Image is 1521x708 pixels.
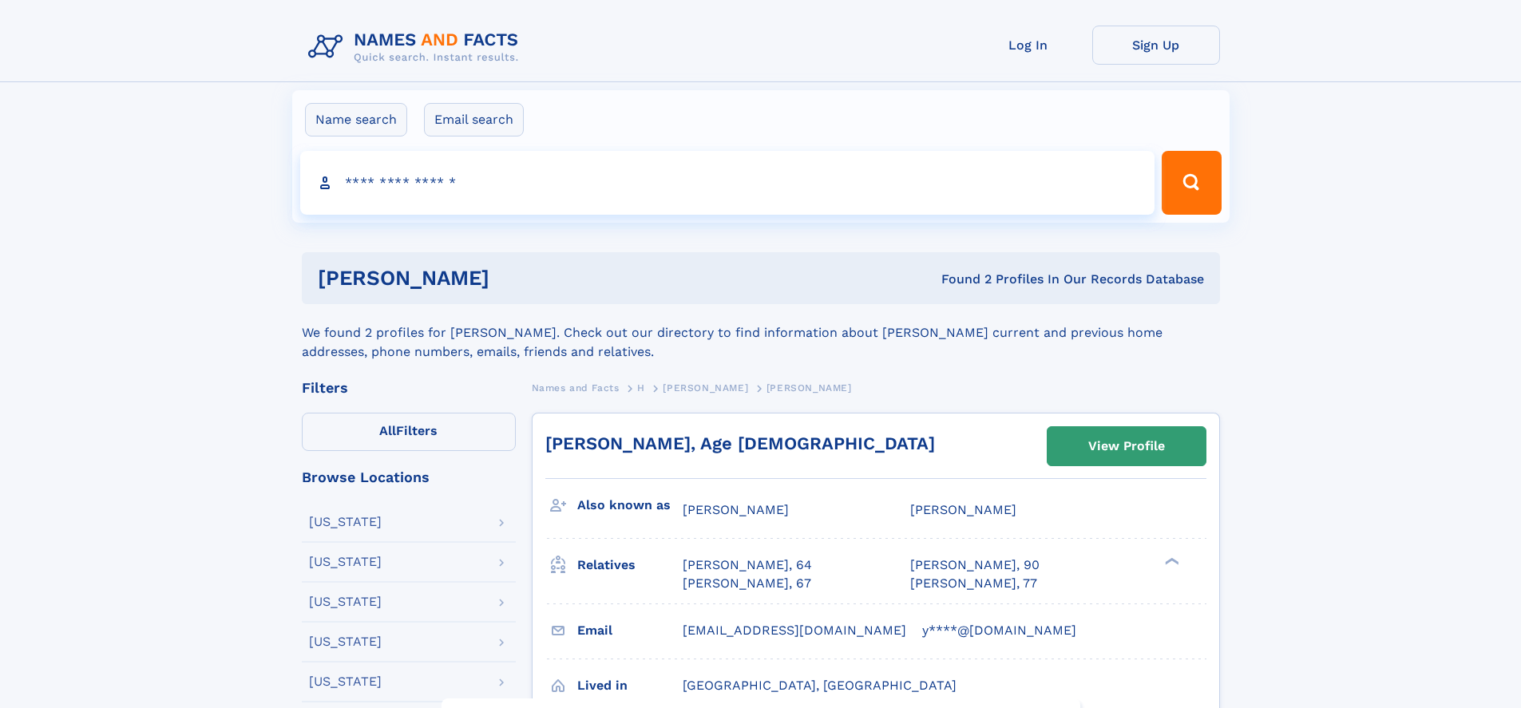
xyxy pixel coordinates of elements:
[309,516,382,528] div: [US_STATE]
[577,672,683,699] h3: Lived in
[379,423,396,438] span: All
[309,556,382,568] div: [US_STATE]
[424,103,524,136] label: Email search
[1092,26,1220,65] a: Sign Up
[683,678,957,693] span: [GEOGRAPHIC_DATA], [GEOGRAPHIC_DATA]
[683,556,812,574] a: [PERSON_NAME], 64
[309,635,382,648] div: [US_STATE]
[663,378,748,398] a: [PERSON_NAME]
[1162,151,1221,215] button: Search Button
[715,271,1204,288] div: Found 2 Profiles In Our Records Database
[545,433,935,453] a: [PERSON_NAME], Age [DEMOGRAPHIC_DATA]
[910,575,1037,592] a: [PERSON_NAME], 77
[302,470,516,485] div: Browse Locations
[302,304,1220,362] div: We found 2 profiles for [PERSON_NAME]. Check out our directory to find information about [PERSON_...
[1048,427,1206,465] a: View Profile
[305,103,407,136] label: Name search
[910,556,1040,574] a: [PERSON_NAME], 90
[577,617,683,644] h3: Email
[663,382,748,394] span: [PERSON_NAME]
[1088,428,1165,465] div: View Profile
[964,26,1092,65] a: Log In
[318,268,715,288] h1: [PERSON_NAME]
[637,382,645,394] span: H
[577,552,683,579] h3: Relatives
[766,382,852,394] span: [PERSON_NAME]
[309,675,382,688] div: [US_STATE]
[532,378,620,398] a: Names and Facts
[302,381,516,395] div: Filters
[302,26,532,69] img: Logo Names and Facts
[302,413,516,451] label: Filters
[309,595,382,608] div: [US_STATE]
[683,575,811,592] a: [PERSON_NAME], 67
[300,151,1155,215] input: search input
[577,492,683,519] h3: Also known as
[637,378,645,398] a: H
[683,623,906,638] span: [EMAIL_ADDRESS][DOMAIN_NAME]
[910,502,1016,517] span: [PERSON_NAME]
[1161,556,1180,567] div: ❯
[683,502,789,517] span: [PERSON_NAME]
